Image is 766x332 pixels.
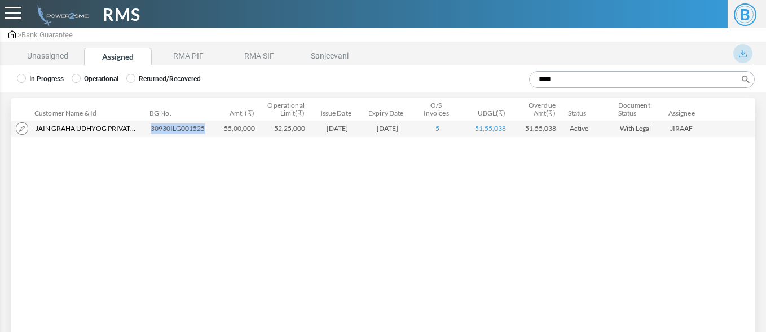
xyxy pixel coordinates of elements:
span: Jain Graha Udhyog Private Limited [36,123,137,134]
li: RMA PIF [155,48,222,65]
th: Overdue Amt(₹): activate to sort column ascending [514,98,565,120]
a: 5 [435,124,439,132]
label: In Progress [17,74,64,84]
th: Expiry Date: activate to sort column ascending [364,98,414,120]
td: With Legal [615,120,666,137]
img: admin [8,30,16,38]
li: RMA SIF [225,48,293,65]
img: modify.png [16,122,28,135]
td: [DATE] [314,120,364,137]
label: Operational [72,74,118,84]
td: 52,25,000 [264,120,314,137]
th: Status: activate to sort column ascending [565,98,615,120]
a: 51,55,038 [475,124,506,132]
span: B [734,3,756,26]
th: BG No.: activate to sort column ascending [146,98,213,120]
td: Active [565,120,615,137]
th: UBGL(₹): activate to sort column ascending [464,98,514,120]
li: Sanjeevani [296,48,363,65]
th: &nbsp;: activate to sort column descending [11,98,31,120]
span: RMS [103,2,140,27]
th: O/S Invoices: activate to sort column ascending [414,98,464,120]
th: Issue Date: activate to sort column ascending [314,98,364,120]
label: Returned/Recovered [126,74,201,84]
th: Operational Limit(₹): activate to sort column ascending [263,98,314,120]
td: 30930ILG001525 [146,120,214,137]
th: Amt. (₹): activate to sort column ascending [213,98,263,120]
th: Document Status: activate to sort column ascending [615,98,665,120]
td: 51,55,038 [515,120,565,137]
label: Search: [525,71,755,88]
td: 55,00,000 [214,120,264,137]
li: Unassigned [14,48,81,65]
li: Assigned [84,48,152,65]
input: Search: [529,71,755,88]
img: admin [33,3,89,26]
th: Customer Name &amp; Id: activate to sort column ascending [31,98,146,120]
td: [DATE] [364,120,415,137]
img: download_blue.svg [739,50,747,57]
span: Bank Guarantee [21,30,73,39]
